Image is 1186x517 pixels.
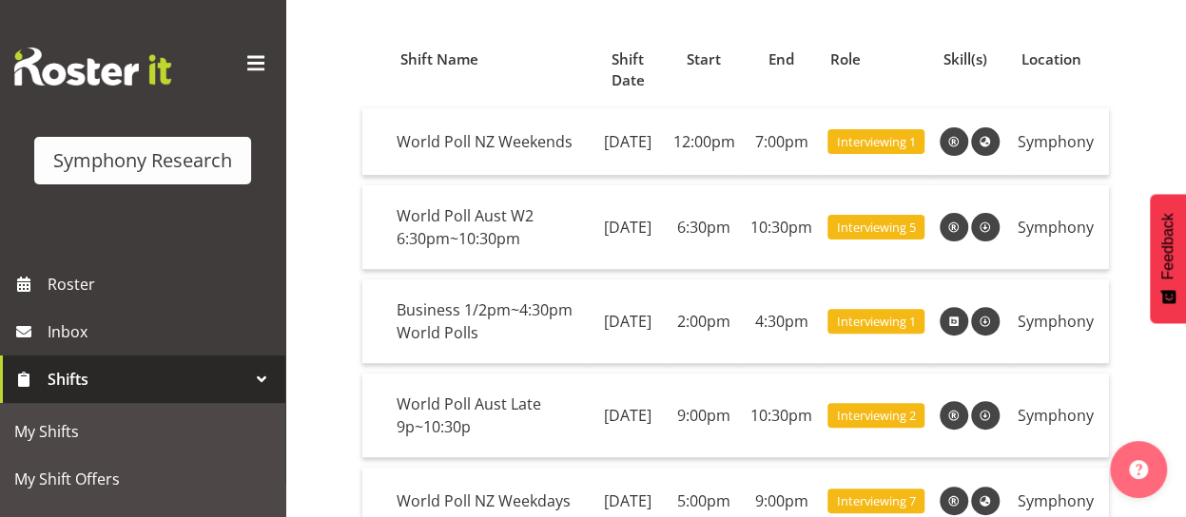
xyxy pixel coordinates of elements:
span: Feedback [1159,213,1176,279]
button: Feedback - Show survey [1150,194,1186,323]
span: Interviewing 5 [836,219,915,237]
td: 10:30pm [743,185,820,270]
div: Shift Name [399,48,579,70]
td: World Poll NZ Weekends [389,108,591,176]
span: My Shift Offers [14,465,271,493]
td: 10:30pm [743,373,820,458]
a: My Shifts [5,408,281,455]
img: help-xxl-2.png [1129,460,1148,479]
td: [DATE] [591,279,666,364]
td: 9:00pm [666,373,743,458]
td: Symphony [1010,108,1109,176]
td: Symphony [1010,185,1109,270]
td: 7:00pm [743,108,820,176]
div: Skill(s) [943,48,999,70]
td: Symphony [1010,373,1109,458]
a: My Shift Offers [5,455,281,503]
span: Inbox [48,317,276,346]
td: [DATE] [591,373,666,458]
td: Business 1/2pm~4:30pm World Polls [389,279,591,364]
span: Interviewing 1 [836,313,915,331]
div: Location [1021,48,1098,70]
td: [DATE] [591,185,666,270]
div: Start [676,48,731,70]
div: Shift Date [601,48,654,92]
td: Symphony [1010,279,1109,364]
td: 6:30pm [666,185,743,270]
span: My Shifts [14,417,271,446]
td: [DATE] [591,108,666,176]
td: World Poll Aust Late 9p~10:30p [389,373,591,458]
span: Interviewing 1 [836,133,915,151]
td: 4:30pm [743,279,820,364]
span: Roster [48,270,276,298]
img: Rosterit website logo [14,48,171,86]
div: End [753,48,808,70]
span: Shifts [48,365,247,393]
td: 2:00pm [666,279,743,364]
td: World Poll Aust W2 6:30pm~10:30pm [389,185,591,270]
td: 12:00pm [666,108,743,176]
span: Interviewing 2 [836,407,915,425]
div: Role [830,48,921,70]
span: Interviewing 7 [836,492,915,510]
div: Symphony Research [53,146,232,175]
